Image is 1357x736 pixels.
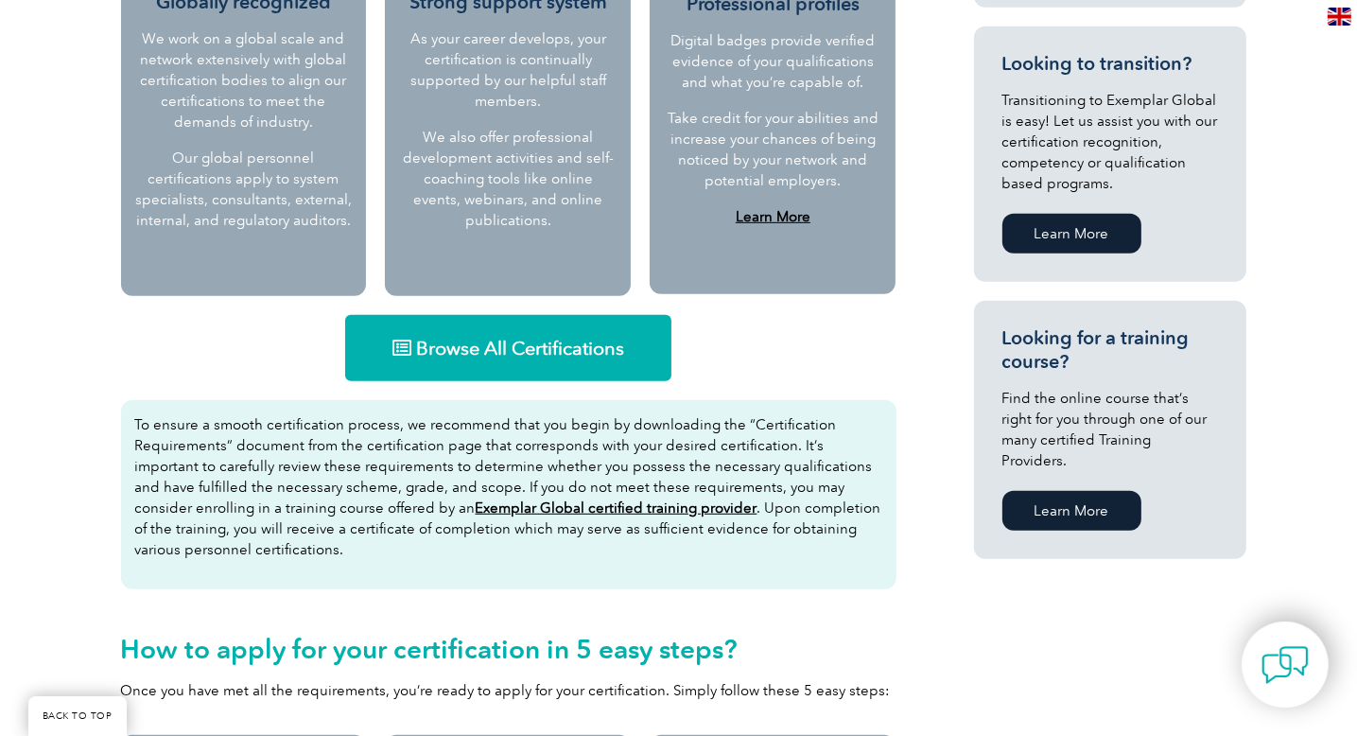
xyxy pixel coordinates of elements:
img: en [1328,8,1351,26]
p: Digital badges provide verified evidence of your qualifications and what you’re capable of. [666,30,879,93]
h3: Looking to transition? [1002,52,1218,76]
img: contact-chat.png [1261,641,1309,689]
a: Learn More [1002,491,1141,531]
p: Transitioning to Exemplar Global is easy! Let us assist you with our certification recognition, c... [1002,90,1218,194]
p: To ensure a smooth certification process, we recommend that you begin by downloading the “Certifi... [135,414,882,560]
h2: How to apply for your certification in 5 easy steps? [121,634,896,664]
a: Learn More [1002,214,1141,254]
a: BACK TO TOP [28,696,127,736]
a: Browse All Certifications [345,315,671,381]
p: Take credit for your abilities and increase your chances of being noticed by your network and pot... [666,108,879,191]
span: Browse All Certifications [416,339,624,358]
p: Once you have met all the requirements, you’re ready to apply for your certification. Simply foll... [121,680,896,701]
a: Exemplar Global certified training provider [476,499,757,517]
p: We work on a global scale and network extensively with global certification bodies to align our c... [135,28,353,132]
p: Find the online course that’s right for you through one of our many certified Training Providers. [1002,388,1218,471]
p: Our global personnel certifications apply to system specialists, consultants, external, internal,... [135,148,353,231]
p: We also offer professional development activities and self-coaching tools like online events, web... [399,127,617,231]
h3: Looking for a training course? [1002,326,1218,374]
p: As your career develops, your certification is continually supported by our helpful staff members. [399,28,617,112]
a: Learn More [736,208,810,225]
